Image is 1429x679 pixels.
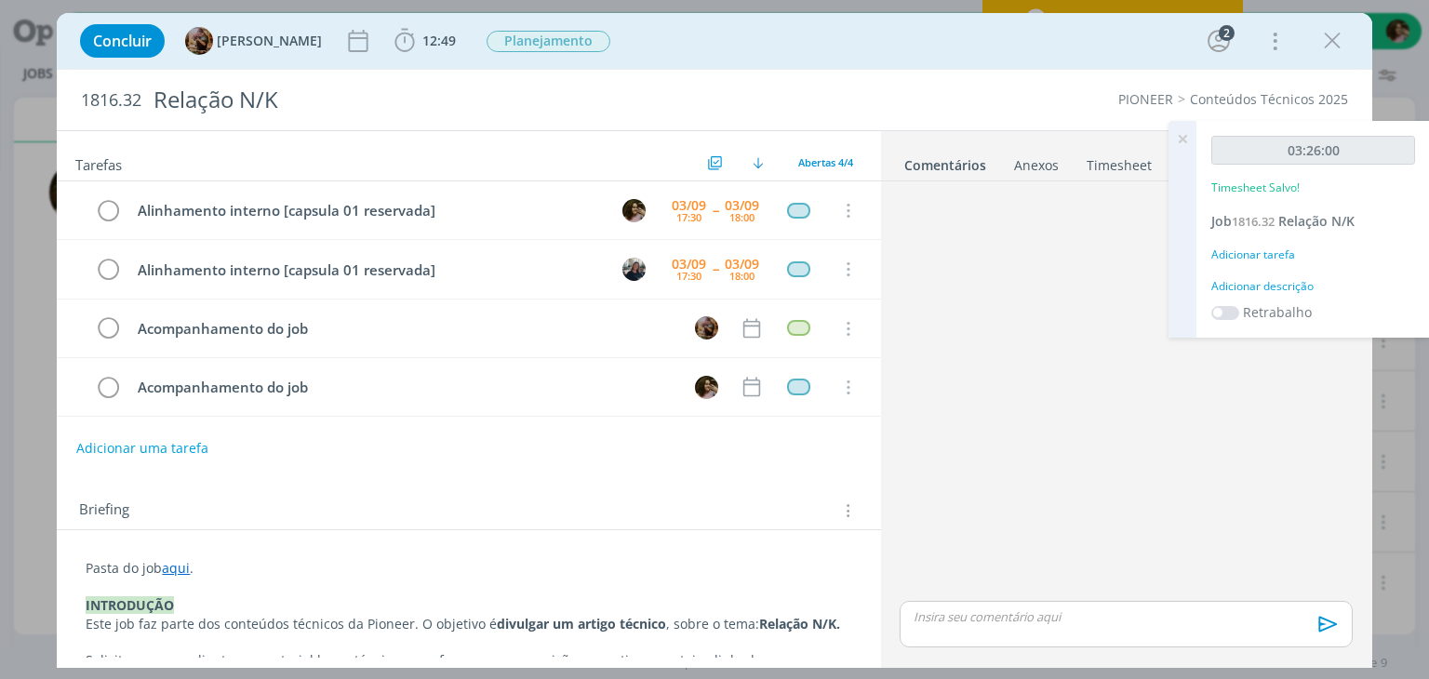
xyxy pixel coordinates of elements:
span: 12:49 [422,32,456,49]
span: [PERSON_NAME] [217,34,322,47]
button: M [621,255,648,283]
div: 03/09 [725,199,759,212]
label: Retrabalho [1243,302,1312,322]
div: 18:00 [729,271,755,281]
span: Abertas 4/4 [798,155,853,169]
div: Alinhamento interno [capsula 01 reservada] [129,199,605,222]
button: 12:49 [390,26,461,56]
img: arrow-down.svg [753,157,764,168]
button: Adicionar uma tarefa [75,432,209,465]
span: , sobre o tema: [666,615,759,632]
span: -- [713,262,718,275]
div: Relação N/K [145,77,812,123]
span: Briefing [79,499,129,523]
span: Este job faz parte dos conteúdos técnicos da Pioneer. O objetivo é [86,615,497,632]
a: Job1816.32Relação N/K [1211,212,1355,230]
a: PIONEER [1118,90,1173,108]
div: 18:00 [729,212,755,222]
span: Concluir [93,33,152,48]
strong: INTRODUÇÃO [86,596,174,614]
button: A [693,314,721,342]
button: N [693,373,721,401]
span: 1816.32 [1232,213,1275,230]
div: 17:30 [676,212,701,222]
span: Tarefas [75,152,122,174]
button: Concluir [80,24,165,58]
img: M [622,258,646,281]
img: N [695,376,718,399]
strong: artigo técnico [578,615,666,632]
div: dialog [57,13,1371,668]
a: Comentários [903,148,987,175]
span: Relação N/K [1278,212,1355,230]
button: Planejamento [486,30,611,53]
p: Pasta do job . [86,559,851,578]
div: 03/09 [672,199,706,212]
div: Acompanhamento do job [129,376,677,399]
div: 03/09 [672,258,706,271]
button: 2 [1204,26,1234,56]
strong: divulgar um [497,615,574,632]
p: Timesheet Salvo! [1211,180,1300,196]
div: Adicionar tarefa [1211,246,1415,263]
div: Alinhamento interno [capsula 01 reservada] [129,259,605,282]
img: A [185,27,213,55]
div: 03/09 [725,258,759,271]
span: Planejamento [487,31,610,52]
span: 1816.32 [81,90,141,111]
div: 2 [1219,25,1235,41]
div: Adicionar descrição [1211,278,1415,295]
img: N [622,199,646,222]
img: A [695,316,718,339]
a: Conteúdos Técnicos 2025 [1190,90,1348,108]
div: Anexos [1014,156,1059,175]
strong: Relação N/K. [759,615,840,632]
button: A[PERSON_NAME] [185,27,322,55]
div: Acompanhamento do job [129,317,677,340]
span: -- [713,204,718,217]
button: N [621,196,648,224]
div: 17:30 [676,271,701,281]
a: Timesheet [1086,148,1153,175]
a: aqui [162,559,190,577]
